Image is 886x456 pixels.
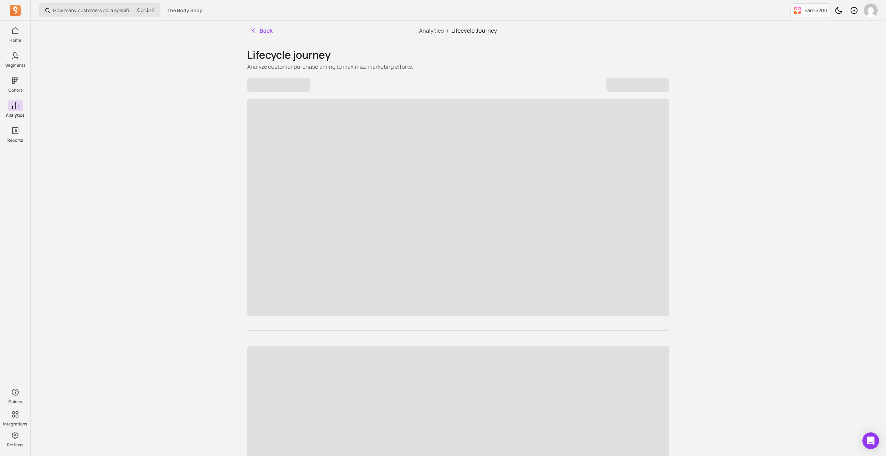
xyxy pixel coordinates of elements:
[9,38,21,43] p: Home
[7,138,23,143] p: Reports
[7,442,23,448] p: Settings
[832,3,846,17] button: Toggle dark mode
[247,63,669,71] p: Analyze customer purchase timing to maximize marketing efforts.
[804,7,827,14] p: Earn $200
[790,3,830,17] button: Earn $200
[3,421,27,427] p: Integrations
[6,113,24,118] p: Analytics
[862,432,879,449] div: Open Intercom Messenger
[864,3,878,17] img: avatar
[152,8,154,13] kbd: K
[167,7,203,14] span: The Body Shop
[8,88,22,93] p: Cohort
[247,24,276,38] button: Back
[8,385,23,406] button: Guides
[247,49,669,61] h1: Lifecycle journey
[53,7,134,14] p: How many customers did a specific discount code generate?
[163,4,207,17] button: The Body Shop
[8,399,22,405] p: Guides
[451,27,497,34] span: Lifecycle Journey
[444,27,451,34] span: /
[137,7,154,14] span: +
[5,63,25,68] p: Segments
[419,27,444,34] a: Analytics
[247,78,310,92] span: ‌
[606,78,669,92] span: ‌
[247,99,669,316] span: ‌
[137,7,149,14] kbd: Ctrl
[39,3,160,17] button: How many customers did a specific discount code generate?Ctrl+K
